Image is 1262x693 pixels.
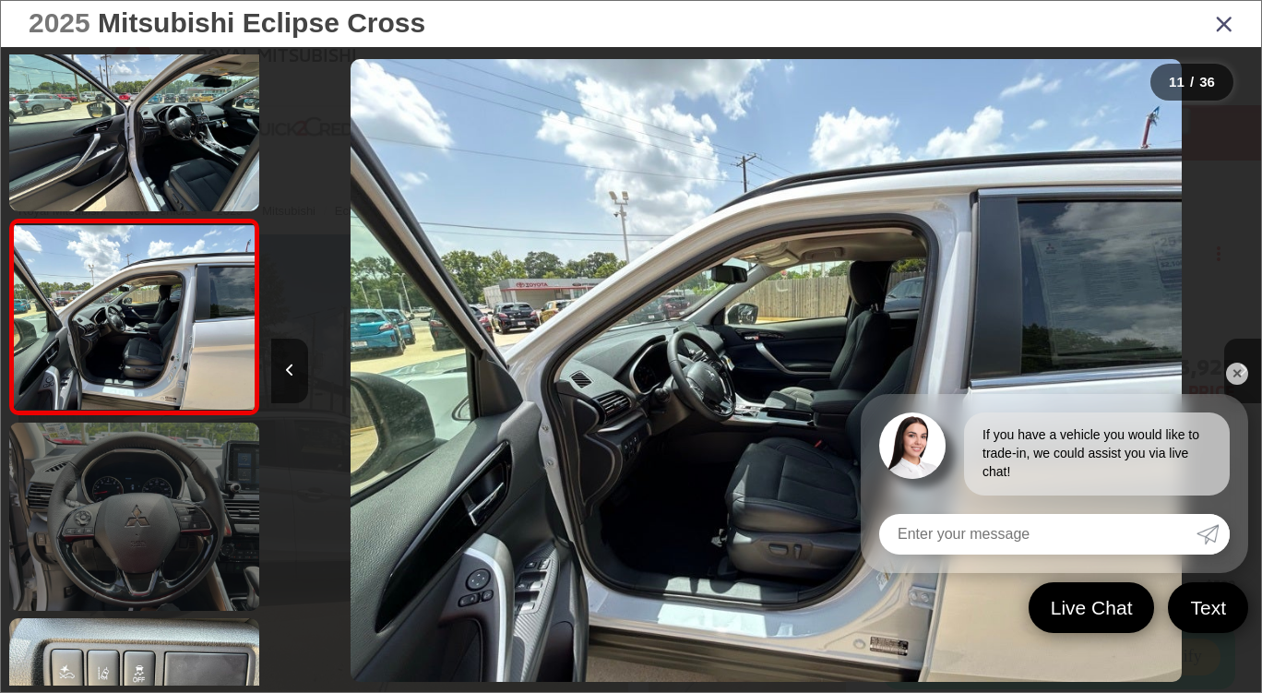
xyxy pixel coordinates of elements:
span: Live Chat [1042,595,1142,620]
span: 36 [1199,74,1215,90]
a: Text [1168,582,1248,633]
span: 2025 [29,7,90,38]
button: Previous image [271,339,308,403]
img: 2025 Mitsubishi Eclipse Cross SE [11,225,256,410]
span: Text [1181,595,1235,620]
span: Mitsubishi Eclipse Cross [98,7,425,38]
img: 2025 Mitsubishi Eclipse Cross SE [351,59,1182,683]
span: 11 [1169,74,1185,90]
div: 2025 Mitsubishi Eclipse Cross SE 10 [271,59,1261,683]
a: Live Chat [1029,582,1155,633]
img: Agent profile photo [879,412,946,479]
i: Close gallery [1215,11,1233,35]
input: Enter your message [879,514,1197,555]
button: Next image [1224,339,1261,403]
a: Submit [1197,514,1230,555]
span: / [1188,76,1196,89]
img: 2025 Mitsubishi Eclipse Cross SE [6,21,262,212]
div: If you have a vehicle you would like to trade-in, we could assist you via live chat! [964,412,1230,496]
